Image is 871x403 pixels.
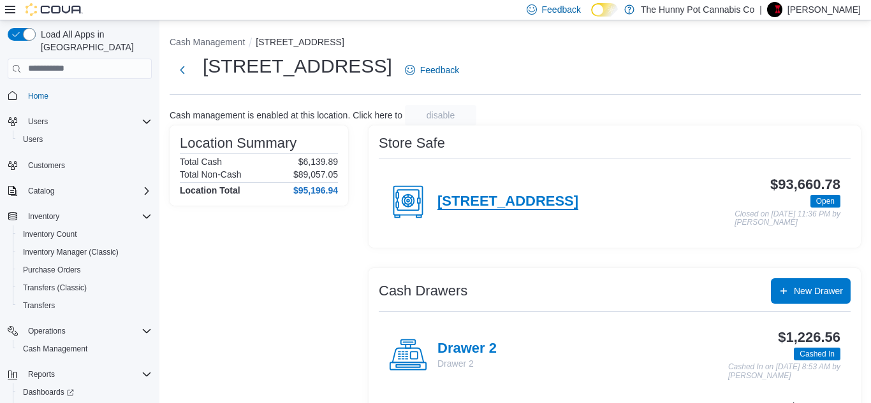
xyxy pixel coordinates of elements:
div: Abirami Asohan [767,2,782,17]
button: Purchase Orders [13,261,157,279]
h6: Total Cash [180,157,222,167]
h3: $93,660.78 [770,177,840,192]
h3: Store Safe [379,136,445,151]
span: Open [810,195,840,208]
span: Inventory [23,209,152,224]
span: Feedback [420,64,459,76]
span: Purchase Orders [23,265,81,275]
h3: Cash Drawers [379,283,467,299]
a: Inventory Count [18,227,82,242]
a: Feedback [400,57,464,83]
button: Inventory [3,208,157,225]
p: | [759,2,762,17]
a: Transfers (Classic) [18,280,92,295]
span: Users [18,132,152,147]
p: [PERSON_NAME] [787,2,861,17]
span: Purchase Orders [18,262,152,278]
a: Cash Management [18,341,92,357]
input: Dark Mode [591,3,618,17]
h4: $95,196.94 [293,185,338,195]
a: Home [23,88,54,104]
button: Catalog [3,182,157,200]
span: Inventory Manager (Classic) [23,247,119,257]
span: Inventory Count [23,229,77,239]
span: Transfers (Classic) [23,283,87,293]
button: Users [3,113,157,131]
h3: Location Summary [180,136,296,151]
span: Catalog [23,183,152,199]
button: Inventory [23,209,64,224]
p: Cashed In on [DATE] 8:53 AM by [PERSON_NAME] [728,363,840,380]
h3: $1,226.56 [778,330,840,345]
span: Users [23,134,43,145]
button: Transfers (Classic) [13,279,157,297]
button: Cash Management [170,37,245,47]
span: Users [28,117,48,127]
span: Transfers (Classic) [18,280,152,295]
span: Dashboards [18,385,152,400]
span: Home [23,88,152,104]
span: Load All Apps in [GEOGRAPHIC_DATA] [36,28,152,53]
span: Inventory Manager (Classic) [18,244,152,260]
span: Transfers [23,300,55,311]
span: Dashboards [23,387,74,397]
span: Catalog [28,186,54,196]
h6: Total Non-Cash [180,169,242,180]
button: Catalog [23,183,59,199]
span: Open [816,195,835,207]
p: Drawer 2 [437,357,497,370]
span: Cash Management [23,344,87,354]
span: Customers [23,157,152,173]
button: Operations [3,322,157,340]
button: Users [23,114,53,129]
span: Transfers [18,298,152,313]
span: Cashed In [800,348,835,360]
a: Transfers [18,298,60,313]
span: Users [23,114,152,129]
a: Inventory Manager (Classic) [18,244,124,260]
h4: [STREET_ADDRESS] [437,194,578,210]
a: Customers [23,158,70,173]
p: Cash management is enabled at this location. Click here to [170,110,402,120]
span: Cashed In [794,348,840,360]
button: Home [3,87,157,105]
h4: Drawer 2 [437,341,497,357]
img: Cova [26,3,83,16]
button: Inventory Manager (Classic) [13,243,157,261]
span: Reports [23,367,152,382]
button: Next [170,57,195,83]
span: Feedback [542,3,581,16]
a: Dashboards [13,383,157,401]
span: Cash Management [18,341,152,357]
p: The Hunny Pot Cannabis Co [641,2,754,17]
a: Users [18,132,48,147]
h4: Location Total [180,185,240,195]
span: Home [28,91,48,101]
button: Reports [23,367,60,382]
p: $89,057.05 [293,169,338,180]
button: Users [13,131,157,148]
button: Customers [3,156,157,174]
button: Inventory Count [13,225,157,243]
button: Cash Management [13,340,157,358]
span: Operations [23,323,152,339]
span: New Drawer [794,285,843,297]
span: Inventory Count [18,227,152,242]
button: New Drawer [771,278,851,304]
button: disable [405,105,476,125]
button: [STREET_ADDRESS] [256,37,344,47]
span: Customers [28,160,65,171]
a: Dashboards [18,385,79,400]
p: $6,139.89 [298,157,338,167]
p: Closed on [DATE] 11:36 PM by [PERSON_NAME] [735,210,840,227]
button: Operations [23,323,71,339]
h1: [STREET_ADDRESS] [203,53,392,79]
button: Transfers [13,297,157,315]
a: Purchase Orders [18,262,86,278]
span: Reports [28,369,55,379]
span: Inventory [28,211,59,222]
span: Operations [28,326,66,336]
span: disable [427,109,455,122]
nav: An example of EuiBreadcrumbs [170,36,861,51]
